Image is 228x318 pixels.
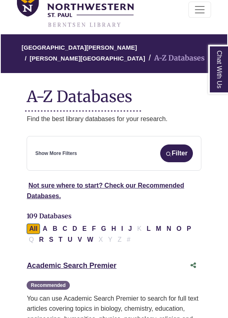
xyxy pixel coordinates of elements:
[65,234,75,245] button: Filter Results U
[184,224,194,234] button: Filter Results P
[164,224,174,234] button: Filter Results N
[27,225,194,243] div: Alpha-list to filter by first letter of database name
[27,262,116,270] a: Academic Search Premier
[37,234,46,245] button: Filter Results R
[160,144,192,162] button: Filter
[90,224,98,234] button: Filter Results F
[80,224,89,234] button: Filter Results E
[27,182,184,199] a: Not sure where to start? Check our Recommended Databases.
[85,234,96,245] button: Filter Results W
[75,234,84,245] button: Filter Results V
[185,258,201,273] button: Share this database
[153,224,163,234] button: Filter Results M
[30,54,145,62] a: [PERSON_NAME][GEOGRAPHIC_DATA]
[119,224,126,234] button: Filter Results I
[126,224,134,234] button: Filter Results J
[60,224,70,234] button: Filter Results C
[27,114,201,124] p: Find the best library databases for your research.
[46,234,56,245] button: Filter Results S
[40,224,50,234] button: Filter Results A
[27,281,69,290] span: Recommended
[174,224,184,234] button: Filter Results O
[99,224,109,234] button: Filter Results G
[35,150,77,157] a: Show More Filters
[70,224,80,234] button: Filter Results D
[27,212,71,220] span: 109 Databases
[188,2,211,18] button: Toggle navigation
[144,224,153,234] button: Filter Results L
[27,81,201,106] h1: A-Z Databases
[27,224,40,234] button: All
[21,43,137,51] a: [GEOGRAPHIC_DATA][PERSON_NAME]
[109,224,119,234] button: Filter Results H
[145,52,205,64] li: A-Z Databases
[50,224,60,234] button: Filter Results B
[27,34,201,73] nav: breadcrumb
[56,234,65,245] button: Filter Results T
